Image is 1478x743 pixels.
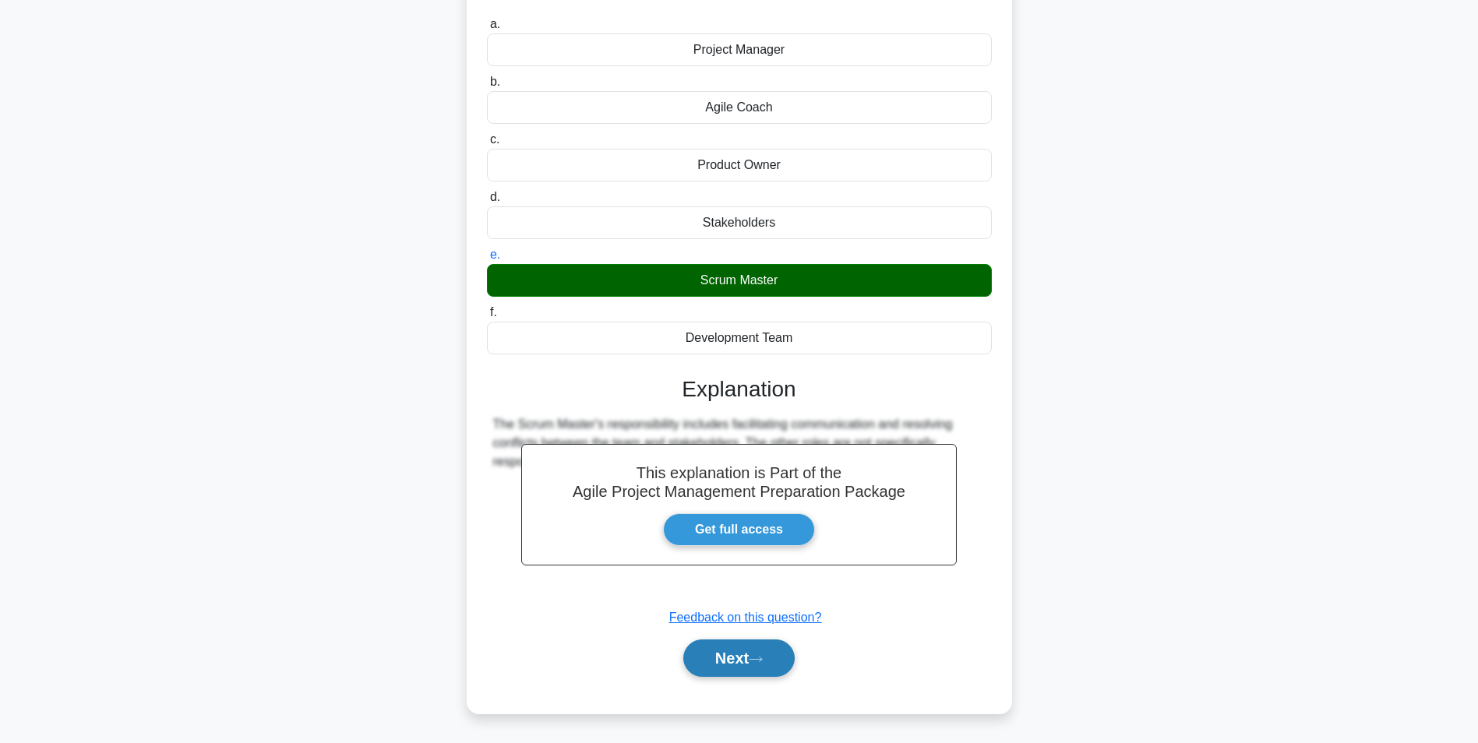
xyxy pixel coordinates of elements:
[493,415,986,471] div: The Scrum Master's responsibility includes facilitating communication and resolving conflicts bet...
[490,132,499,146] span: c.
[490,75,500,88] span: b.
[487,322,992,354] div: Development Team
[683,639,795,677] button: Next
[487,149,992,181] div: Product Owner
[669,611,822,624] a: Feedback on this question?
[490,17,500,30] span: a.
[487,91,992,124] div: Agile Coach
[490,305,497,319] span: f.
[496,376,982,403] h3: Explanation
[487,264,992,297] div: Scrum Master
[663,513,815,546] a: Get full access
[487,33,992,66] div: Project Manager
[487,206,992,239] div: Stakeholders
[490,248,500,261] span: e.
[490,190,500,203] span: d.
